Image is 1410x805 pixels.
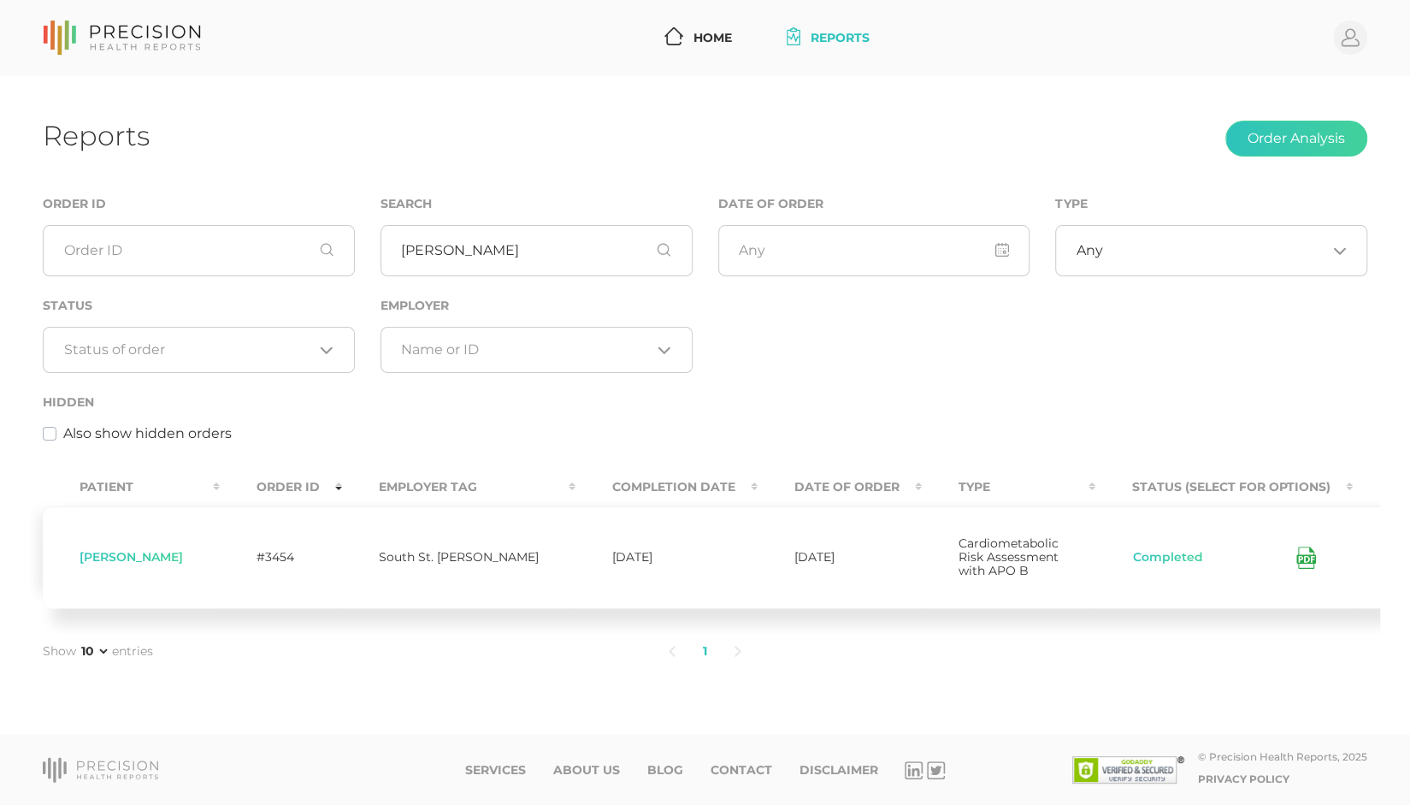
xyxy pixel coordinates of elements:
input: Search for option [64,341,314,358]
td: South St. [PERSON_NAME] [342,506,575,608]
a: Home [658,22,739,54]
div: Search for option [381,327,693,373]
div: Search for option [1055,225,1367,276]
label: Also show hidden orders [63,423,232,444]
a: Blog [646,763,682,778]
img: SSL site seal - click to verify [1072,756,1184,784]
td: #3454 [220,506,342,608]
label: Search [381,197,432,211]
th: Date Of Order : activate to sort column ascending [758,468,922,506]
select: Showentries [78,642,110,660]
th: Patient : activate to sort column ascending [43,468,220,506]
input: Order ID [43,225,355,276]
th: Completion Date : activate to sort column ascending [575,468,758,506]
a: Contact [710,763,771,778]
button: Completed [1132,549,1204,566]
label: Order ID [43,197,106,211]
input: First or Last Name [381,225,693,276]
input: Any [718,225,1030,276]
input: Search for option [401,341,651,358]
th: Type : activate to sort column ascending [922,468,1095,506]
label: Status [43,299,92,313]
a: Disclaimer [799,763,877,778]
label: Hidden [43,395,94,410]
div: Search for option [43,327,355,373]
td: [DATE] [758,506,922,608]
label: Date of Order [718,197,823,211]
button: Order Analysis [1225,121,1367,157]
a: Privacy Policy [1198,772,1289,785]
span: [PERSON_NAME] [80,549,183,565]
label: Type [1055,197,1087,211]
div: © Precision Health Reports, 2025 [1198,750,1367,763]
label: Employer [381,299,449,313]
a: Services [464,763,525,778]
label: Show entries [43,642,153,660]
a: Reports [780,22,876,54]
th: Order ID : activate to sort column ascending [220,468,342,506]
input: Search for option [1103,242,1326,259]
td: [DATE] [575,506,758,608]
span: Any [1077,242,1103,259]
th: Status (Select for Options) : activate to sort column ascending [1095,468,1353,506]
h1: Reports [43,119,150,152]
span: Cardiometabolic Risk Assessment with APO B [959,536,1059,578]
th: Employer Tag : activate to sort column ascending [342,468,575,506]
a: About Us [552,763,619,778]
